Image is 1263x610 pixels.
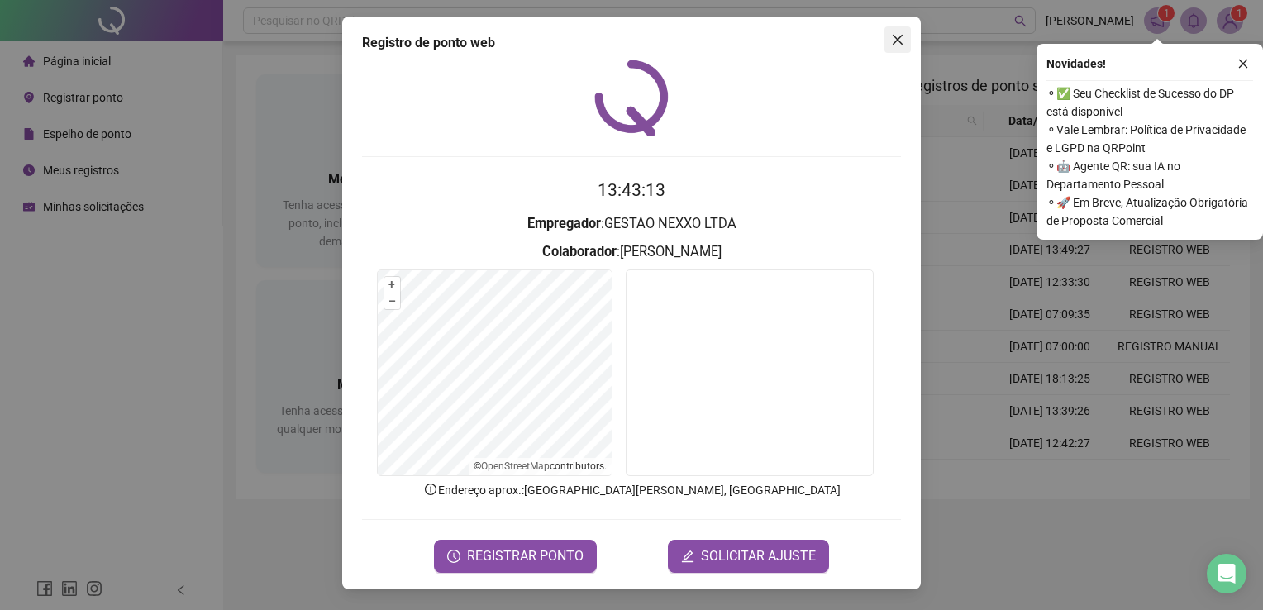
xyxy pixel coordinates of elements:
div: Open Intercom Messenger [1207,554,1246,593]
strong: Colaborador [542,244,617,260]
span: REGISTRAR PONTO [467,546,584,566]
button: Close [884,26,911,53]
span: close [1237,58,1249,69]
time: 13:43:13 [598,180,665,200]
span: ⚬ 🚀 Em Breve, Atualização Obrigatória de Proposta Comercial [1046,193,1253,230]
h3: : [PERSON_NAME] [362,241,901,263]
span: SOLICITAR AJUSTE [701,546,816,566]
li: © contributors. [474,460,607,472]
div: Registro de ponto web [362,33,901,53]
span: clock-circle [447,550,460,563]
span: ⚬ 🤖 Agente QR: sua IA no Departamento Pessoal [1046,157,1253,193]
strong: Empregador [527,216,601,231]
span: close [891,33,904,46]
span: edit [681,550,694,563]
a: OpenStreetMap [481,460,550,472]
button: – [384,293,400,309]
span: Novidades ! [1046,55,1106,73]
p: Endereço aprox. : [GEOGRAPHIC_DATA][PERSON_NAME], [GEOGRAPHIC_DATA] [362,481,901,499]
span: ⚬ Vale Lembrar: Política de Privacidade e LGPD na QRPoint [1046,121,1253,157]
span: ⚬ ✅ Seu Checklist de Sucesso do DP está disponível [1046,84,1253,121]
button: REGISTRAR PONTO [434,540,597,573]
img: QRPoint [594,60,669,136]
button: editSOLICITAR AJUSTE [668,540,829,573]
span: info-circle [423,482,438,497]
h3: : GESTAO NEXXO LTDA [362,213,901,235]
button: + [384,277,400,293]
